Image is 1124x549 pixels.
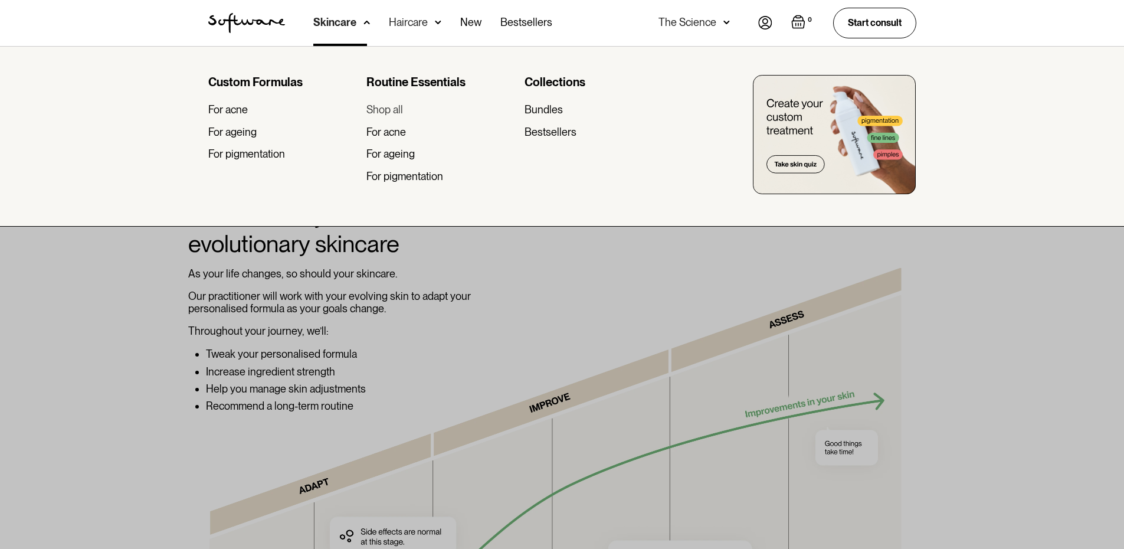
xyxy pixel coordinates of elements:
[363,17,370,28] img: arrow down
[753,75,916,194] img: create you custom treatment bottle
[366,103,403,116] div: Shop all
[366,103,515,116] a: Shop all
[525,103,673,116] a: Bundles
[389,17,428,28] div: Haircare
[208,103,357,116] a: For acne
[208,126,357,139] a: For ageing
[525,75,673,89] div: Collections
[435,17,441,28] img: arrow down
[658,17,716,28] div: The Science
[366,126,406,139] div: For acne
[208,103,248,116] div: For acne
[208,148,285,161] div: For pigmentation
[208,75,357,89] div: Custom Formulas
[791,15,814,31] a: Open empty cart
[833,8,916,38] a: Start consult
[366,170,515,183] a: For pigmentation
[208,13,285,33] img: Software Logo
[525,126,673,139] a: Bestsellers
[525,126,576,139] div: Bestsellers
[366,75,515,89] div: Routine Essentials
[313,17,356,28] div: Skincare
[366,148,415,161] div: For ageing
[805,15,814,25] div: 0
[366,148,515,161] a: For ageing
[366,170,443,183] div: For pigmentation
[525,103,563,116] div: Bundles
[366,126,515,139] a: For acne
[208,148,357,161] a: For pigmentation
[723,17,730,28] img: arrow down
[208,126,257,139] div: For ageing
[208,13,285,33] a: home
